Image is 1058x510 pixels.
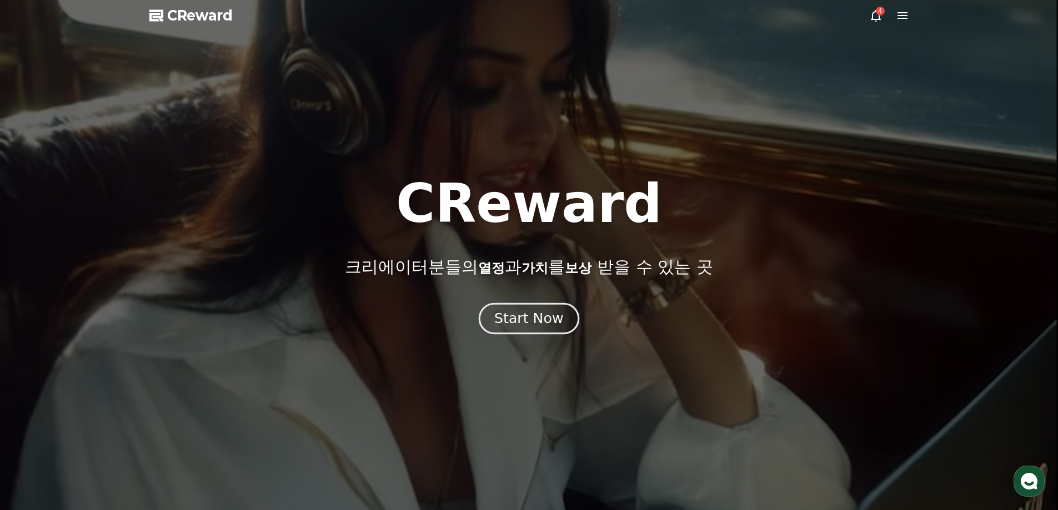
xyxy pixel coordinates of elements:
[167,7,233,24] span: CReward
[396,177,662,230] h1: CReward
[478,260,505,276] span: 열정
[494,309,563,328] div: Start Now
[149,7,233,24] a: CReward
[73,352,143,380] a: 대화
[172,368,185,377] span: 설정
[869,9,882,22] a: 4
[3,352,73,380] a: 홈
[565,260,591,276] span: 보상
[479,302,579,334] button: Start Now
[522,260,548,276] span: 가치
[345,257,713,277] p: 크리에이터분들의 과 를 받을 수 있는 곳
[102,369,115,378] span: 대화
[35,368,42,377] span: 홈
[481,315,577,325] a: Start Now
[143,352,213,380] a: 설정
[876,7,885,16] div: 4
